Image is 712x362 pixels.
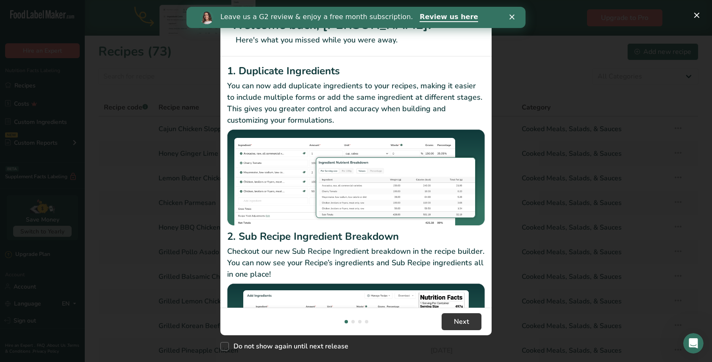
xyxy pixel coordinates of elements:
[323,8,331,13] div: Close
[227,246,485,280] p: Checkout our new Sub Recipe Ingredient breakdown in the recipe builder. You can now see your Reci...
[227,63,485,79] h2: 1. Duplicate Ingredients
[227,129,485,226] img: Duplicate Ingredients
[227,229,485,244] h2: 2. Sub Recipe Ingredient Breakdown
[227,80,485,126] p: You can now add duplicate ingredients to your recipes, making it easier to include multiple forms...
[229,342,348,351] span: Do not show again until next release
[683,333,704,354] iframe: Intercom live chat
[231,34,481,46] p: Here's what you missed while you were away.
[454,317,469,327] span: Next
[186,7,526,28] iframe: Intercom live chat banner
[442,313,481,330] button: Next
